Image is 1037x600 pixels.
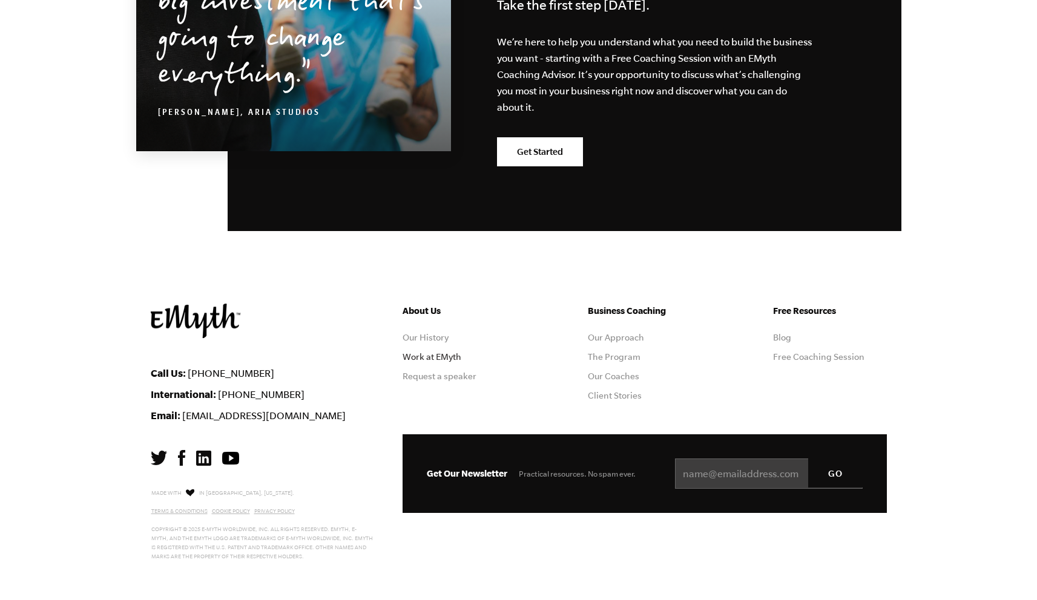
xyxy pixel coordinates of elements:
input: name@emailaddress.com [675,458,863,489]
a: Client Stories [588,391,642,400]
img: EMyth [151,304,240,338]
img: YouTube [222,452,239,465]
img: LinkedIn [196,451,211,466]
a: Cookie Policy [212,508,250,514]
h5: Free Resources [773,304,887,318]
a: Free Coaching Session [773,352,864,362]
span: Get Our Newsletter [427,468,507,478]
span: Practical resources. No spam ever. [519,469,636,478]
p: Made with in [GEOGRAPHIC_DATA], [US_STATE]. Copyright © 2025 E-Myth Worldwide, Inc. All rights re... [151,487,374,561]
a: Our Coaches [588,371,639,381]
a: Our History [403,333,449,342]
a: Blog [773,333,791,342]
a: [PHONE_NUMBER] [188,368,274,379]
a: Get Started [497,137,583,166]
a: Request a speaker [403,371,476,381]
a: Work at EMyth [403,352,461,362]
a: Privacy Policy [254,508,295,514]
strong: Call Us: [151,367,186,379]
strong: Email: [151,409,180,421]
input: GO [808,458,863,487]
cite: [PERSON_NAME], Aria Studios [158,109,320,119]
iframe: Chat Widget [976,542,1037,600]
strong: International: [151,388,216,400]
a: [EMAIL_ADDRESS][DOMAIN_NAME] [182,410,346,421]
a: Our Approach [588,333,644,342]
h5: Business Coaching [588,304,702,318]
img: Twitter [151,451,167,465]
img: Facebook [178,450,185,466]
img: Love [186,489,194,497]
a: [PHONE_NUMBER] [218,389,305,400]
a: Terms & Conditions [151,508,208,514]
a: The Program [588,352,640,362]
p: We’re here to help you understand what you need to build the business you want - starting with a ... [497,34,813,116]
h5: About Us [403,304,516,318]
